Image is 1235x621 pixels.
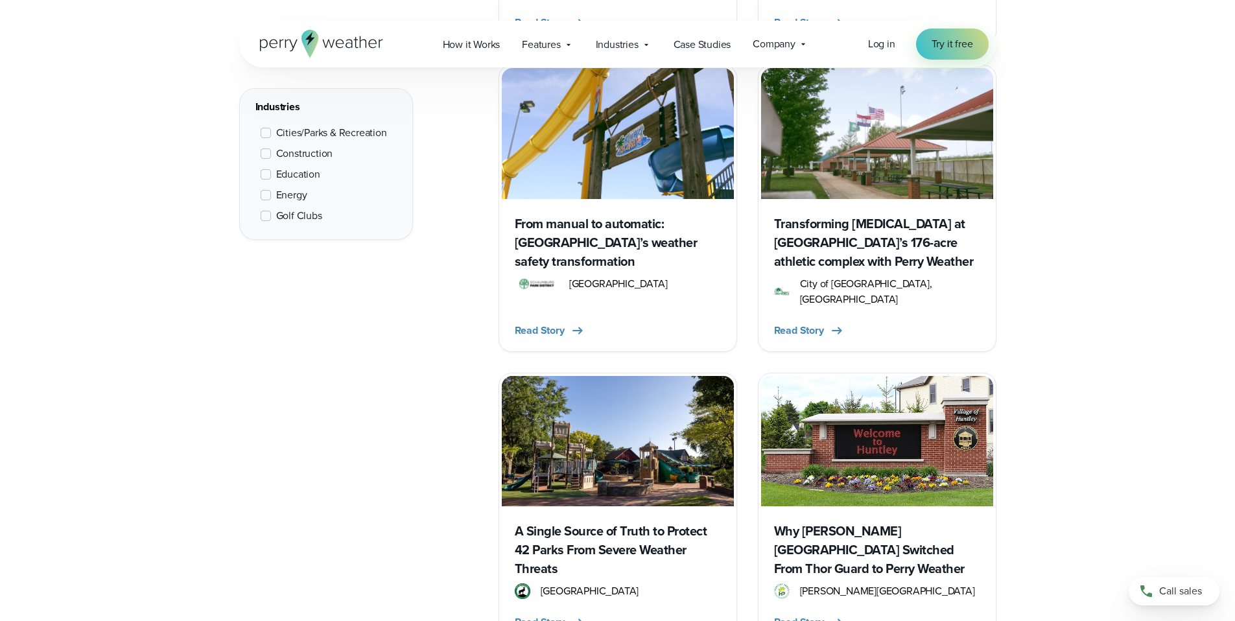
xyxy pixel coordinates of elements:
div: Industries [255,99,397,115]
span: How it Works [443,37,500,53]
span: [PERSON_NAME][GEOGRAPHIC_DATA] [800,583,975,599]
span: Try it free [932,36,973,52]
a: Try it free [916,29,989,60]
span: Industries [596,37,639,53]
button: Read Story [515,15,585,30]
span: Read Story [774,323,824,338]
span: Cities/Parks & Recreation [276,125,387,141]
span: Read Story [774,15,824,30]
img: Chesterfield MO Logo [774,284,790,299]
span: [GEOGRAPHIC_DATA] [541,583,639,599]
span: Features [522,37,560,53]
span: City of [GEOGRAPHIC_DATA], [GEOGRAPHIC_DATA] [800,276,980,307]
a: How it Works [432,31,512,58]
span: Call sales [1159,583,1202,599]
span: [GEOGRAPHIC_DATA] [569,276,668,292]
h3: Transforming [MEDICAL_DATA] at [GEOGRAPHIC_DATA]’s 176-acre athletic complex with Perry Weather [774,215,980,271]
span: Read Story [515,15,565,30]
a: Chesterfield Parks and Recreation Featured Image Transforming [MEDICAL_DATA] at [GEOGRAPHIC_DATA]... [758,65,996,351]
span: Company [753,36,795,52]
img: Chesterfield Parks and Recreation Featured Image [761,68,993,198]
span: Golf Clubs [276,208,322,224]
span: Case Studies [674,37,731,53]
a: Call sales [1129,577,1219,605]
img: Schaumburg Part District Water Park [502,68,734,198]
img: Schaumburg-Park-District-1.svg [515,276,559,292]
h3: From manual to automatic: [GEOGRAPHIC_DATA]’s weather safety transformation [515,215,721,271]
a: Schaumburg Part District Water Park From manual to automatic: [GEOGRAPHIC_DATA]’s weather safety ... [499,65,737,351]
span: Energy [276,187,307,203]
button: Read Story [515,323,585,338]
span: Construction [276,146,333,161]
button: Read Story [774,323,845,338]
span: Read Story [515,323,565,338]
span: Log in [868,36,895,51]
a: Log in [868,36,895,52]
button: Read Story [774,15,845,30]
span: Education [276,167,320,182]
h3: Why [PERSON_NAME][GEOGRAPHIC_DATA] Switched From Thor Guard to Perry Weather [774,522,980,578]
a: Case Studies [663,31,742,58]
h3: A Single Source of Truth to Protect 42 Parks From Severe Weather Threats [515,522,721,578]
